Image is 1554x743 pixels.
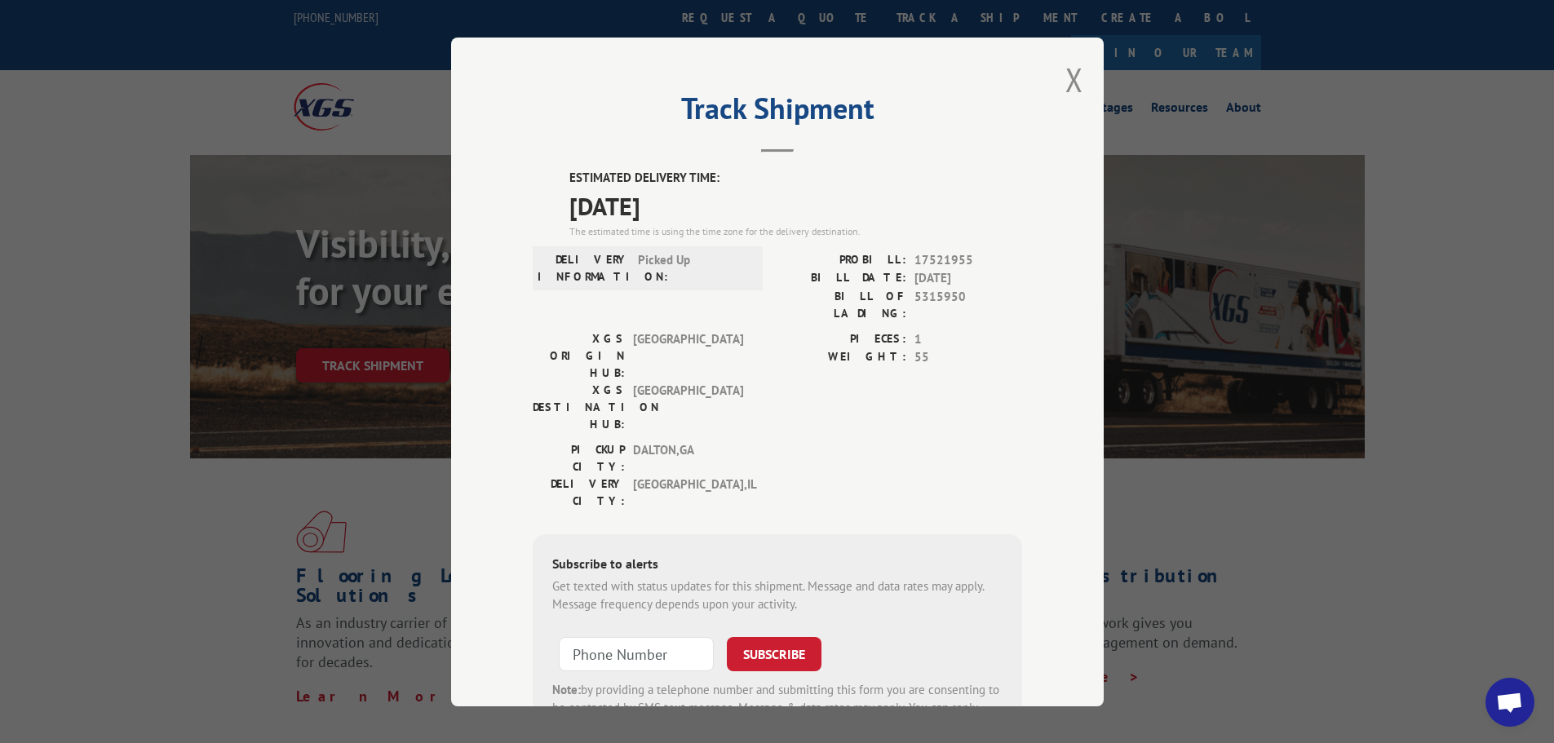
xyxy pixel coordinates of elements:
[533,475,625,509] label: DELIVERY CITY:
[552,553,1003,577] div: Subscribe to alerts
[777,269,906,288] label: BILL DATE:
[638,250,748,285] span: Picked Up
[914,287,1022,321] span: 5315950
[533,329,625,381] label: XGS ORIGIN HUB:
[914,329,1022,348] span: 1
[533,381,625,432] label: XGS DESTINATION HUB:
[552,680,1003,736] div: by providing a telephone number and submitting this form you are consenting to be contacted by SM...
[533,97,1022,128] h2: Track Shipment
[633,329,743,381] span: [GEOGRAPHIC_DATA]
[914,348,1022,367] span: 55
[914,250,1022,269] span: 17521955
[569,187,1022,223] span: [DATE]
[552,681,581,697] strong: Note:
[777,329,906,348] label: PIECES:
[914,269,1022,288] span: [DATE]
[777,287,906,321] label: BILL OF LADING:
[727,636,821,670] button: SUBSCRIBE
[538,250,630,285] label: DELIVERY INFORMATION:
[1485,678,1534,727] div: Open chat
[552,577,1003,613] div: Get texted with status updates for this shipment. Message and data rates may apply. Message frequ...
[633,440,743,475] span: DALTON , GA
[777,250,906,269] label: PROBILL:
[633,381,743,432] span: [GEOGRAPHIC_DATA]
[533,440,625,475] label: PICKUP CITY:
[559,636,714,670] input: Phone Number
[633,475,743,509] span: [GEOGRAPHIC_DATA] , IL
[1065,58,1083,101] button: Close modal
[569,223,1022,238] div: The estimated time is using the time zone for the delivery destination.
[777,348,906,367] label: WEIGHT:
[569,169,1022,188] label: ESTIMATED DELIVERY TIME:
